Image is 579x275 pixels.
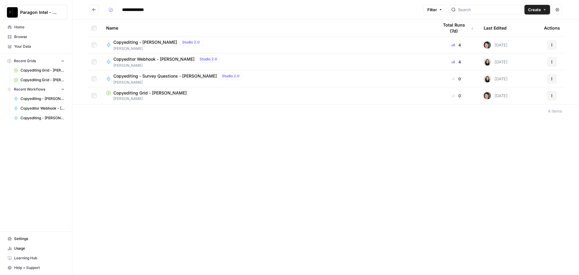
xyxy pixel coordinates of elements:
a: Your Data [5,42,67,51]
div: Last Edited [484,20,507,36]
span: Learning Hub [14,255,65,261]
button: Help + Support [5,263,67,273]
span: Create [528,7,541,13]
div: 0 [438,76,474,82]
div: 4 [438,59,474,65]
span: Paragon Intel - Copyediting [20,9,57,15]
span: Help + Support [14,265,65,270]
a: Copyediting - [PERSON_NAME] [11,113,67,123]
div: [DATE] [484,58,508,66]
span: Home [14,24,65,30]
a: Usage [5,244,67,253]
span: Studio 2.0 [222,73,239,79]
a: Copyediting Grid - [PERSON_NAME] [11,66,67,75]
span: Filter [427,7,437,13]
span: Recent Workflows [14,87,45,92]
button: Recent Grids [5,56,67,66]
span: Copyediting - [PERSON_NAME] [113,39,177,45]
div: 4 Items [548,108,562,114]
span: [PERSON_NAME] [106,96,429,101]
button: Recent Workflows [5,85,67,94]
span: Copyediting Grid - [PERSON_NAME] [113,90,187,96]
span: Copyeditor Webhook - [PERSON_NAME] [113,56,195,62]
div: [DATE] [484,75,508,82]
a: Browse [5,32,67,42]
img: qw00ik6ez51o8uf7vgx83yxyzow9 [484,41,491,49]
a: Copyediting - [PERSON_NAME]Studio 2.0[PERSON_NAME] [106,39,429,51]
span: Copyediting Grid - [PERSON_NAME] [21,68,65,73]
a: Settings [5,234,67,244]
div: 0 [438,93,474,99]
span: Browse [14,34,65,40]
span: Settings [14,236,65,241]
a: Copyediting Grid - [PERSON_NAME] [11,75,67,85]
a: Home [5,22,67,32]
a: Copyediting - Survey Questions - [PERSON_NAME]Studio 2.0[PERSON_NAME] [106,72,429,85]
button: Create [524,5,550,14]
button: Filter [423,5,446,14]
span: Copyediting - [PERSON_NAME] [21,96,65,101]
img: qw00ik6ez51o8uf7vgx83yxyzow9 [484,92,491,99]
img: t5ef5oef8zpw1w4g2xghobes91mw [484,58,491,66]
span: [PERSON_NAME] [113,63,222,68]
a: Copyediting - [PERSON_NAME] [11,94,67,104]
span: Copyediting - [PERSON_NAME] [21,115,65,121]
input: Search [458,7,519,13]
button: Go back [89,5,99,14]
span: Copyediting Grid - [PERSON_NAME] [21,77,65,83]
a: Copyeditor Webhook - [PERSON_NAME]Studio 2.0[PERSON_NAME] [106,56,429,68]
div: [DATE] [484,41,508,49]
span: Recent Grids [14,58,36,64]
span: Your Data [14,44,65,49]
div: 4 [438,42,474,48]
div: Name [106,20,429,36]
div: Actions [544,20,560,36]
div: [DATE] [484,92,508,99]
span: [PERSON_NAME] [113,46,205,51]
a: Copyediting Grid - [PERSON_NAME][PERSON_NAME] [106,90,429,101]
button: Workspace: Paragon Intel - Copyediting [5,5,67,20]
span: Studio 2.0 [200,56,217,62]
span: Copyeditor Webhook - [PERSON_NAME] [21,106,65,111]
span: Usage [14,246,65,251]
div: Total Runs (7d) [438,20,474,36]
span: Studio 2.0 [182,40,200,45]
span: Copyediting - Survey Questions - [PERSON_NAME] [113,73,217,79]
img: t5ef5oef8zpw1w4g2xghobes91mw [484,75,491,82]
img: Paragon Intel - Copyediting Logo [7,7,18,18]
a: Copyeditor Webhook - [PERSON_NAME] [11,104,67,113]
span: [PERSON_NAME] [113,80,245,85]
a: Learning Hub [5,253,67,263]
